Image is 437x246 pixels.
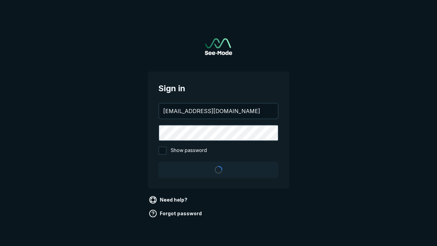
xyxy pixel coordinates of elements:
img: See-Mode Logo [205,38,232,55]
span: Show password [171,147,207,155]
a: Need help? [147,194,190,205]
input: your@email.com [159,104,278,119]
a: Forgot password [147,208,205,219]
span: Sign in [158,82,279,95]
a: Go to sign in [205,38,232,55]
